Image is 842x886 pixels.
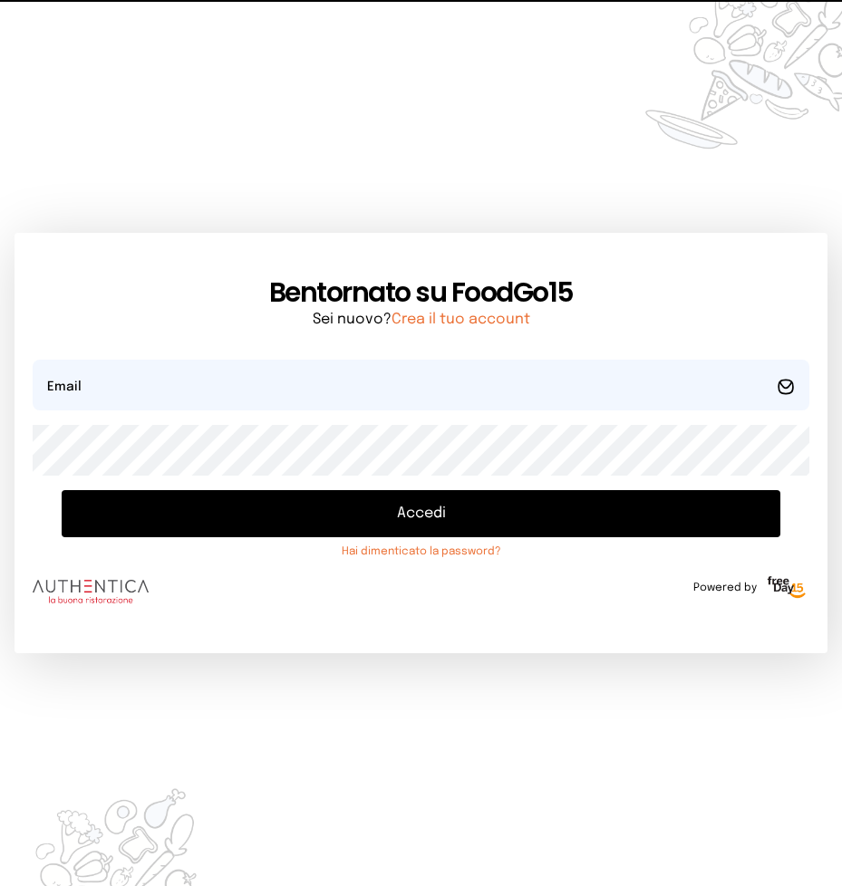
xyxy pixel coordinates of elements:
a: Hai dimenticato la password? [62,544,780,559]
p: Sei nuovo? [33,309,809,331]
a: Crea il tuo account [392,312,530,327]
h1: Bentornato su FoodGo15 [33,276,809,309]
span: Powered by [693,581,757,595]
button: Accedi [62,490,780,537]
img: logo-freeday.3e08031.png [764,573,809,602]
img: logo.8f33a47.png [33,580,149,603]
